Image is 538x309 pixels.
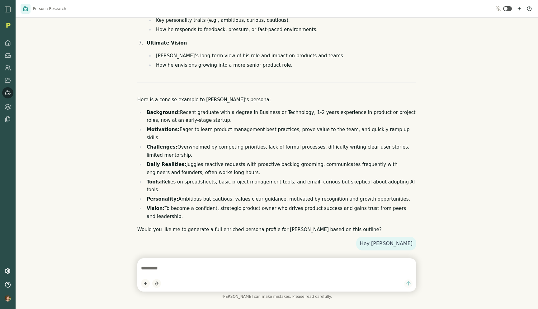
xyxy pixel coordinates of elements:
img: Organization logo [3,21,13,30]
p: Here is a concise example to [PERSON_NAME]’s persona: [137,96,416,103]
img: sidebar [4,6,12,13]
button: Chat history [526,5,533,12]
button: Send message [404,279,413,288]
strong: Personality: [147,196,178,202]
strong: Background: [147,110,180,115]
button: Start dictation [152,279,161,288]
li: To become a confident, strategic product owner who drives product success and gains trust from pe... [145,205,416,221]
li: How he envisions growing into a more senior product role. [154,61,416,69]
li: Recent graduate with a degree in Business or Technology, 1-2 years experience in product or proje... [145,109,416,125]
li: Juggles reactive requests with proactive backlog grooming, communicates frequently with engineers... [145,161,416,177]
strong: Challenges: [147,144,177,150]
li: Relies on spreadsheets, basic project management tools, and email; curious but skeptical about ad... [145,178,416,194]
span: [PERSON_NAME] can make mistakes. Please read carefully. [137,294,416,299]
li: Overwhelmed by competing priorities, lack of formal processes, difficulty writing clear user stor... [145,143,416,159]
li: Ambitious but cautious, values clear guidance, motivated by recognition and growth opportunities. [145,195,416,203]
button: Help [2,279,13,290]
p: Would you like me to generate a full enriched persona profile for [PERSON_NAME] based on this out... [137,226,416,233]
button: Add content to chat [141,279,150,288]
p: Hey [PERSON_NAME] [360,240,413,247]
strong: Motivations: [147,127,180,132]
li: [PERSON_NAME]’s long-term view of his role and impact on products and teams. [154,52,416,60]
li: Eager to learn product management best practices, prove value to the team, and quickly ramp up sk... [145,126,416,142]
strong: Tools: [147,179,162,185]
button: Toggle ambient mode [503,6,512,11]
img: profile [5,295,11,302]
strong: Vision: [147,206,165,211]
strong: Daily Realities: [147,162,186,167]
span: Persona Research [33,6,66,11]
button: New chat [516,5,523,12]
li: Key personality traits (e.g., ambitious, curious, cautious). [154,17,416,25]
strong: Ultimate Vision [147,40,187,46]
li: How he responds to feedback, pressure, or fast-paced environments. [154,26,416,34]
